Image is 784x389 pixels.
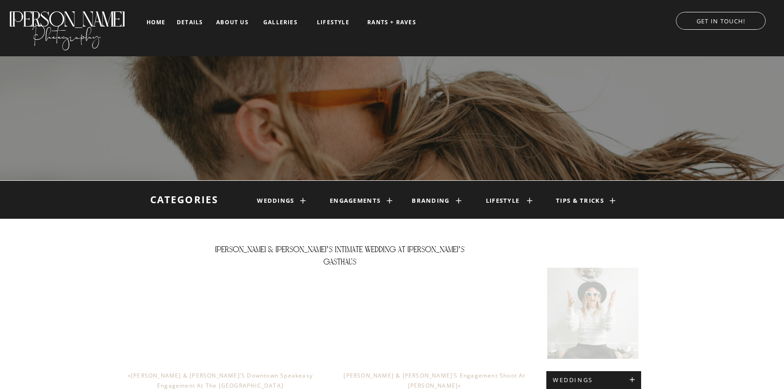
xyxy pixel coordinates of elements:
a: weddings [256,197,295,205]
a: TIPS & TRICKS [552,197,608,205]
a: galleries [261,19,299,26]
a: LIFESTYLE [310,19,356,26]
a: engagements [330,197,377,205]
a: about us [213,19,251,26]
a: RANTS + RAVES [366,19,417,26]
a: GET IN TOUCH! [667,15,775,24]
a: WEDDINGS [553,377,635,384]
a: lifestyle [481,197,524,205]
a: Photography [8,18,125,48]
a: [PERSON_NAME] [8,7,125,22]
h1: categories [144,194,225,206]
h1: [PERSON_NAME] & [PERSON_NAME]’s Intimate Wedding at [PERSON_NAME]’s Gasthaus [204,243,475,268]
a: home [145,19,167,25]
a: details [177,19,203,25]
a: branding [411,197,450,205]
